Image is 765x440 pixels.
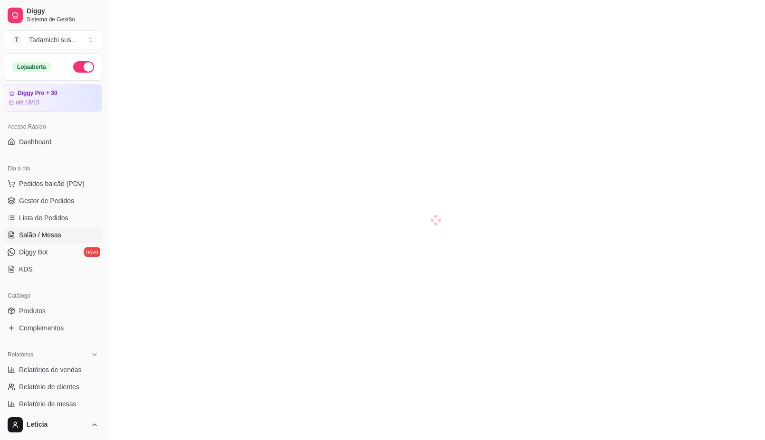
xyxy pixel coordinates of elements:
button: Leticia [4,413,102,436]
span: Relatório de mesas [19,399,76,409]
a: Relatório de clientes [4,379,102,394]
a: Relatórios de vendas [4,362,102,377]
span: Pedidos balcão (PDV) [19,179,85,188]
span: Complementos [19,323,64,333]
div: Tadamichi sus ... [29,35,76,45]
a: Relatório de mesas [4,396,102,412]
article: até 18/10 [16,99,39,106]
button: Alterar Status [73,61,94,73]
span: Produtos [19,306,46,316]
div: Dia a dia [4,161,102,176]
span: Gestor de Pedidos [19,196,74,206]
span: Salão / Mesas [19,230,61,240]
a: Diggy Pro + 30até 18/10 [4,84,102,112]
span: T [12,35,21,45]
a: Gestor de Pedidos [4,193,102,208]
span: Leticia [27,421,87,429]
a: Salão / Mesas [4,227,102,243]
div: Loja aberta [12,62,51,72]
span: Sistema de Gestão [27,16,98,23]
a: Dashboard [4,134,102,150]
span: Relatório de clientes [19,382,79,392]
span: Dashboard [19,137,52,147]
div: Catálogo [4,288,102,303]
a: Produtos [4,303,102,318]
a: Complementos [4,320,102,336]
span: KDS [19,264,33,274]
span: Relatórios de vendas [19,365,82,374]
span: Diggy [27,7,98,16]
a: Diggy Botnovo [4,244,102,260]
span: Diggy Bot [19,247,48,257]
a: DiggySistema de Gestão [4,4,102,27]
div: Acesso Rápido [4,119,102,134]
span: Lista de Pedidos [19,213,68,223]
span: Relatórios [8,351,33,358]
button: Select a team [4,30,102,49]
a: KDS [4,262,102,277]
button: Pedidos balcão (PDV) [4,176,102,191]
a: Lista de Pedidos [4,210,102,225]
article: Diggy Pro + 30 [18,90,57,97]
